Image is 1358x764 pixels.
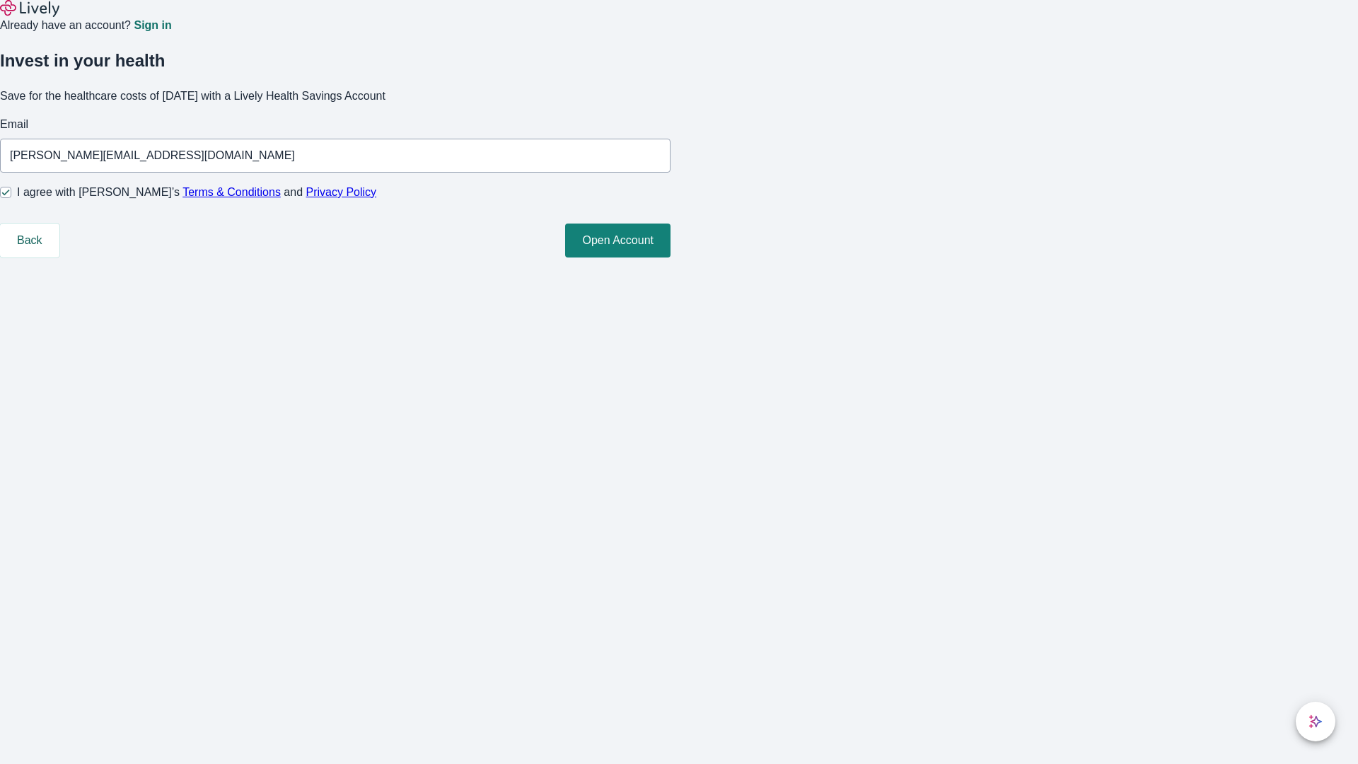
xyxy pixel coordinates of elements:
span: I agree with [PERSON_NAME]’s and [17,184,376,201]
a: Privacy Policy [306,186,377,198]
button: Open Account [565,224,671,257]
button: chat [1296,702,1335,741]
a: Sign in [134,20,171,31]
svg: Lively AI Assistant [1308,714,1323,729]
a: Terms & Conditions [182,186,281,198]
